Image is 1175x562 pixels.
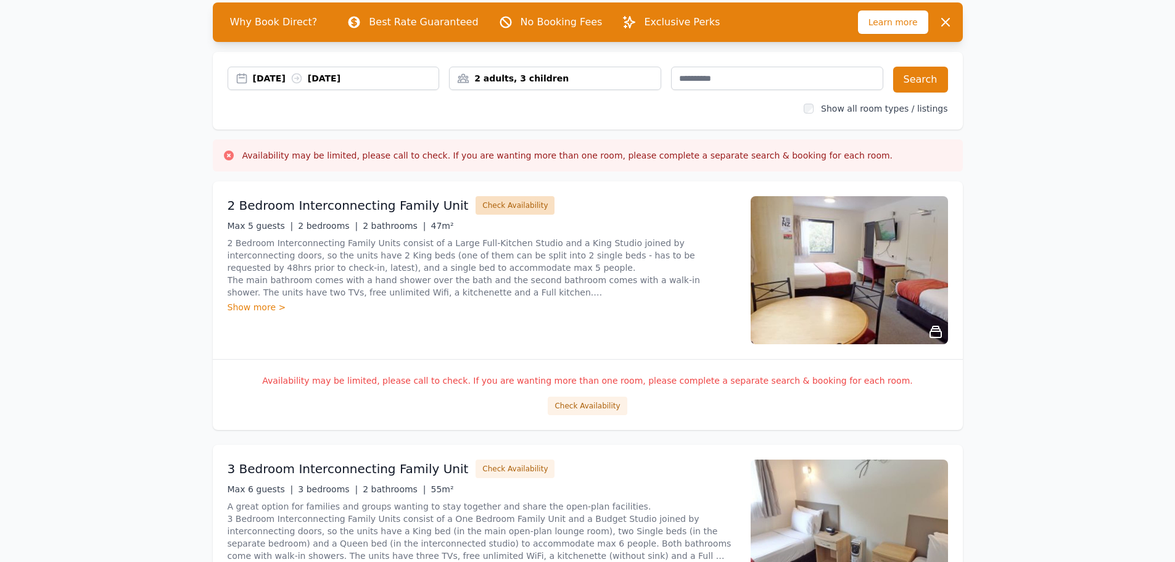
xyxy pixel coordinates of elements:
[228,237,736,299] p: 2 Bedroom Interconnecting Family Units consist of a Large Full-Kitchen Studio and a King Studio j...
[821,104,947,114] label: Show all room types / listings
[298,221,358,231] span: 2 bedrooms |
[242,149,893,162] h3: Availability may be limited, please call to check. If you are wanting more than one room, please ...
[228,460,469,477] h3: 3 Bedroom Interconnecting Family Unit
[363,221,426,231] span: 2 bathrooms |
[521,15,603,30] p: No Booking Fees
[431,484,454,494] span: 55m²
[893,67,948,93] button: Search
[363,484,426,494] span: 2 bathrooms |
[369,15,478,30] p: Best Rate Guaranteed
[298,484,358,494] span: 3 bedrooms |
[253,72,439,85] div: [DATE] [DATE]
[228,484,294,494] span: Max 6 guests |
[476,460,555,478] button: Check Availability
[228,221,294,231] span: Max 5 guests |
[450,72,661,85] div: 2 adults, 3 children
[228,374,948,387] p: Availability may be limited, please call to check. If you are wanting more than one room, please ...
[220,10,328,35] span: Why Book Direct?
[431,221,454,231] span: 47m²
[644,15,720,30] p: Exclusive Perks
[228,500,736,562] p: A great option for families and groups wanting to stay together and share the open-plan facilitie...
[228,197,469,214] h3: 2 Bedroom Interconnecting Family Unit
[228,301,736,313] div: Show more >
[548,397,627,415] button: Check Availability
[858,10,928,34] span: Learn more
[476,196,555,215] button: Check Availability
